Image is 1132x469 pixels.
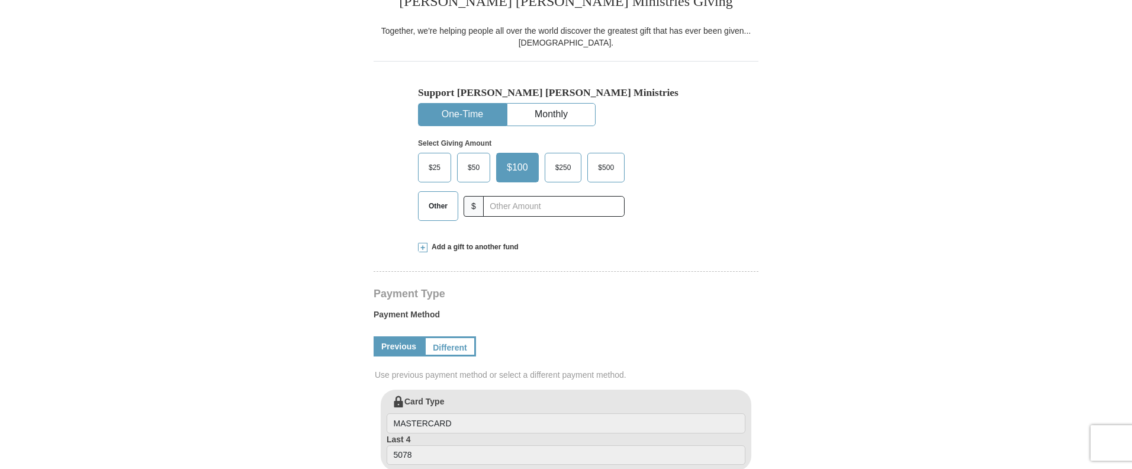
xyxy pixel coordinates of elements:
[483,196,625,217] input: Other Amount
[374,336,424,356] a: Previous
[427,242,519,252] span: Add a gift to another fund
[423,159,446,176] span: $25
[549,159,577,176] span: $250
[387,396,745,433] label: Card Type
[501,159,534,176] span: $100
[462,159,485,176] span: $50
[464,196,484,217] span: $
[418,86,714,99] h5: Support [PERSON_NAME] [PERSON_NAME] Ministries
[374,289,758,298] h4: Payment Type
[423,197,454,215] span: Other
[418,139,491,147] strong: Select Giving Amount
[374,25,758,49] div: Together, we're helping people all over the world discover the greatest gift that has ever been g...
[424,336,476,356] a: Different
[387,433,745,465] label: Last 4
[592,159,620,176] span: $500
[419,104,506,126] button: One-Time
[374,309,758,326] label: Payment Method
[387,445,745,465] input: Last 4
[387,413,745,433] input: Card Type
[375,369,760,381] span: Use previous payment method or select a different payment method.
[507,104,595,126] button: Monthly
